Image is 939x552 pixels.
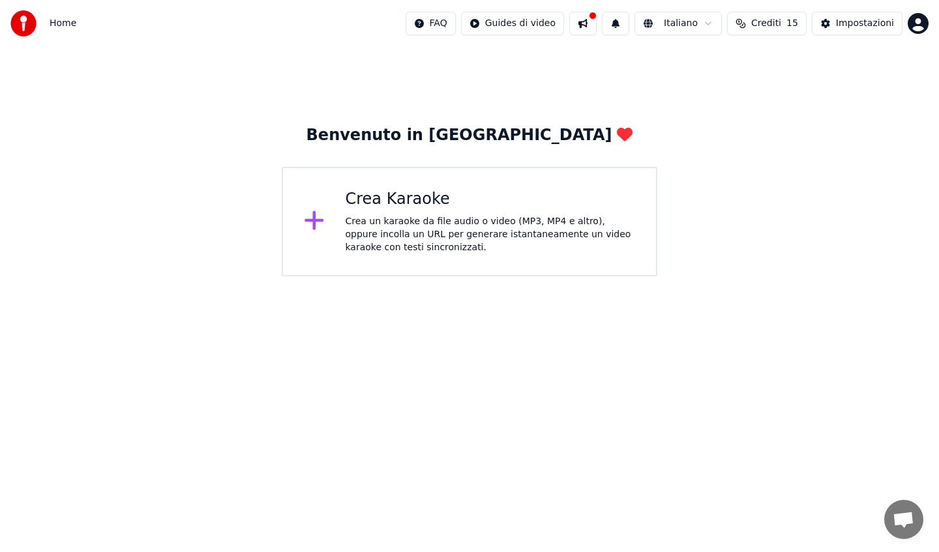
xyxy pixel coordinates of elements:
[786,17,798,30] span: 15
[836,17,894,30] div: Impostazioni
[461,12,564,35] button: Guides di video
[346,215,636,254] div: Crea un karaoke da file audio o video (MP3, MP4 e altro), oppure incolla un URL per generare ista...
[306,125,633,146] div: Benvenuto in [GEOGRAPHIC_DATA]
[751,17,781,30] span: Crediti
[50,17,76,30] nav: breadcrumb
[50,17,76,30] span: Home
[10,10,37,36] img: youka
[727,12,807,35] button: Crediti15
[884,500,923,539] a: Aprire la chat
[346,189,636,210] div: Crea Karaoke
[406,12,456,35] button: FAQ
[812,12,902,35] button: Impostazioni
